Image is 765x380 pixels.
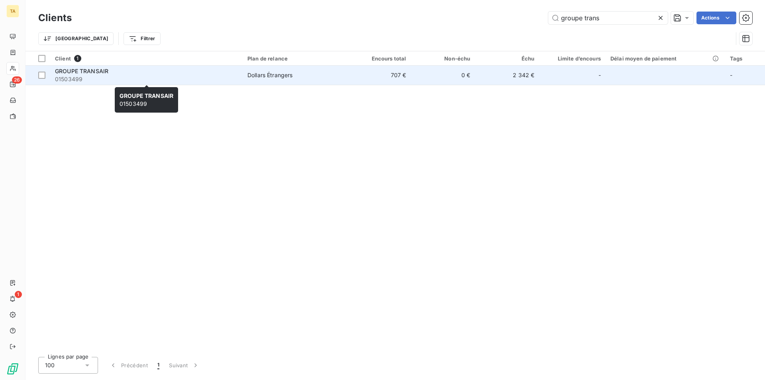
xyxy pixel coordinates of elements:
span: GROUPE TRANSAIR [55,68,108,74]
div: Dollars Étrangers [247,71,293,79]
div: Encours total [352,55,406,62]
button: [GEOGRAPHIC_DATA] [38,32,114,45]
div: Limite d’encours [544,55,601,62]
button: 1 [153,357,164,374]
div: Délai moyen de paiement [610,55,720,62]
button: Précédent [104,357,153,374]
span: 1 [157,361,159,369]
div: Échu [480,55,534,62]
input: Rechercher [548,12,668,24]
div: TA [6,5,19,18]
span: Client [55,55,71,62]
button: Filtrer [124,32,160,45]
span: 01503499 [120,92,173,107]
td: 707 € [347,66,411,85]
div: Plan de relance [247,55,342,62]
span: 26 [12,76,22,84]
a: 26 [6,78,19,91]
span: GROUPE TRANSAIR [120,92,173,99]
span: 1 [15,291,22,298]
button: Actions [696,12,736,24]
td: 2 342 € [475,66,539,85]
div: Tags [730,55,760,62]
span: - [598,71,601,79]
button: Suivant [164,357,204,374]
iframe: Intercom live chat [738,353,757,372]
span: 01503499 [55,75,238,83]
td: 0 € [411,66,475,85]
span: 1 [74,55,81,62]
img: Logo LeanPay [6,362,19,375]
div: Non-échu [416,55,470,62]
h3: Clients [38,11,72,25]
span: - [730,72,732,78]
span: 100 [45,361,55,369]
